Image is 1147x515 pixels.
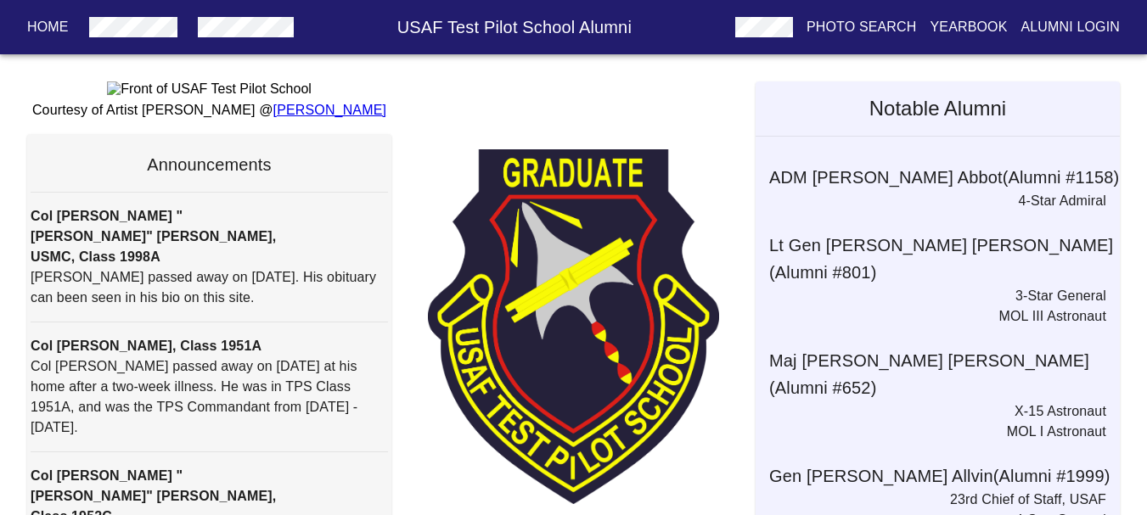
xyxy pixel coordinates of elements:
[27,100,391,120] p: Courtesy of Artist [PERSON_NAME] @
[756,306,1106,327] p: MOL III Astronaut
[923,12,1014,42] button: Yearbook
[20,12,76,42] button: Home
[1015,12,1127,42] button: Alumni Login
[807,17,917,37] p: Photo Search
[769,347,1120,401] h6: Maj [PERSON_NAME] [PERSON_NAME] (Alumni # 652 )
[273,103,387,117] a: [PERSON_NAME]
[31,267,388,308] p: [PERSON_NAME] passed away on [DATE]. His obituary can been seen in his bio on this site.
[301,14,728,41] h6: USAF Test Pilot School Alumni
[31,209,276,264] strong: Col [PERSON_NAME] "[PERSON_NAME]" [PERSON_NAME], USMC, Class 1998A
[1021,17,1121,37] p: Alumni Login
[27,17,69,37] p: Home
[800,12,924,42] button: Photo Search
[107,81,312,97] img: Front of USAF Test Pilot School
[31,339,261,353] strong: Col [PERSON_NAME], Class 1951A
[31,356,388,438] p: Col [PERSON_NAME] passed away on [DATE] at his home after a two-week illness. He was in TPS Class...
[756,422,1106,442] p: MOL I Astronaut
[930,17,1007,37] p: Yearbook
[31,151,388,178] h6: Announcements
[756,81,1120,136] h5: Notable Alumni
[428,149,719,504] img: TPS Patch
[756,490,1106,510] p: 23rd Chief of Staff, USAF
[769,462,1120,490] h6: Gen [PERSON_NAME] Allvin (Alumni # 1999 )
[769,164,1120,191] h6: ADM [PERSON_NAME] Abbot (Alumni # 1158 )
[756,191,1106,211] p: 4-Star Admiral
[756,401,1106,422] p: X-15 Astronaut
[769,232,1120,286] h6: Lt Gen [PERSON_NAME] [PERSON_NAME] (Alumni # 801 )
[756,286,1106,306] p: 3-Star General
